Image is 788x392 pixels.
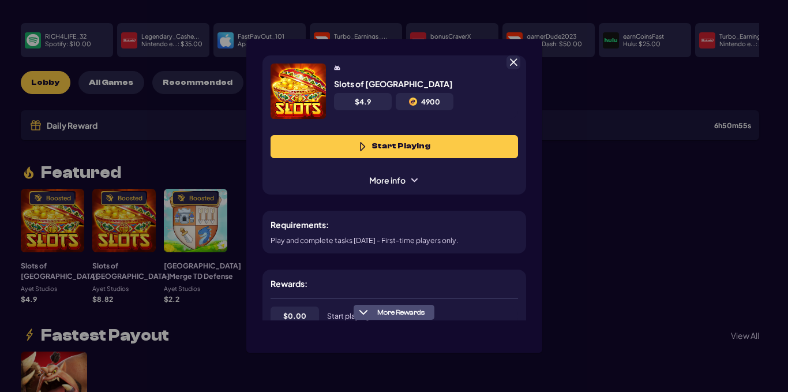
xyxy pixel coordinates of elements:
[283,311,306,321] span: $ 0.00
[271,64,326,119] img: Offer
[334,79,453,89] h5: Slots of [GEOGRAPHIC_DATA]
[373,308,429,317] span: More Rewards
[334,64,340,72] img: android
[327,311,421,320] span: Start playing for 30 seconds
[361,174,427,186] span: More info
[409,98,417,106] img: C2C icon
[271,278,307,290] h5: Rewards:
[271,235,459,245] p: Play and complete tasks [DATE] - First-time players only.
[271,135,518,158] button: Start Playing
[271,219,329,231] h5: Requirements:
[421,97,440,106] span: 4900
[354,305,434,320] button: More Rewards
[355,97,371,106] span: $ 4.9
